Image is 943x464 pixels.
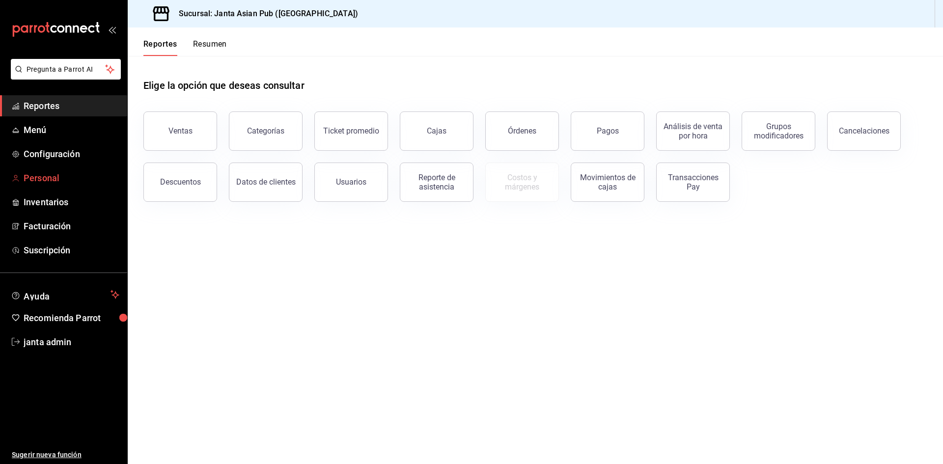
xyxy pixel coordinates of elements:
div: Pagos [597,126,619,136]
div: Costos y márgenes [492,173,553,191]
div: Grupos modificadores [748,122,809,140]
button: Pregunta a Parrot AI [11,59,121,80]
div: Cajas [427,126,446,136]
span: Suscripción [24,244,119,257]
h1: Elige la opción que deseas consultar [143,78,305,93]
span: Ayuda [24,289,107,300]
span: Configuración [24,147,119,161]
button: Datos de clientes [229,163,303,202]
button: Órdenes [485,111,559,151]
div: Reporte de asistencia [406,173,467,191]
button: Usuarios [314,163,388,202]
div: Órdenes [508,126,536,136]
div: Ticket promedio [323,126,379,136]
button: Cajas [400,111,473,151]
span: Facturación [24,219,119,233]
button: Reportes [143,39,177,56]
button: Transacciones Pay [656,163,730,202]
span: Reportes [24,99,119,112]
button: Resumen [193,39,227,56]
div: Usuarios [336,177,366,187]
a: Pregunta a Parrot AI [7,71,121,82]
span: Inventarios [24,195,119,209]
button: Pagos [571,111,644,151]
button: open_drawer_menu [108,26,116,33]
div: Descuentos [160,177,201,187]
button: Ticket promedio [314,111,388,151]
span: Pregunta a Parrot AI [27,64,106,75]
button: Análisis de venta por hora [656,111,730,151]
button: Reporte de asistencia [400,163,473,202]
button: Grupos modificadores [742,111,815,151]
div: Categorías [247,126,284,136]
div: Datos de clientes [236,177,296,187]
button: Ventas [143,111,217,151]
span: Sugerir nueva función [12,450,119,460]
span: Personal [24,171,119,185]
div: Transacciones Pay [663,173,723,191]
button: Categorías [229,111,303,151]
button: Descuentos [143,163,217,202]
div: Análisis de venta por hora [663,122,723,140]
button: Cancelaciones [827,111,901,151]
button: Contrata inventarios para ver este reporte [485,163,559,202]
button: Movimientos de cajas [571,163,644,202]
div: Cancelaciones [839,126,889,136]
div: Movimientos de cajas [577,173,638,191]
h3: Sucursal: Janta Asian Pub ([GEOGRAPHIC_DATA]) [171,8,358,20]
span: Recomienda Parrot [24,311,119,325]
div: Ventas [168,126,193,136]
div: navigation tabs [143,39,227,56]
span: janta admin [24,335,119,349]
span: Menú [24,123,119,136]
